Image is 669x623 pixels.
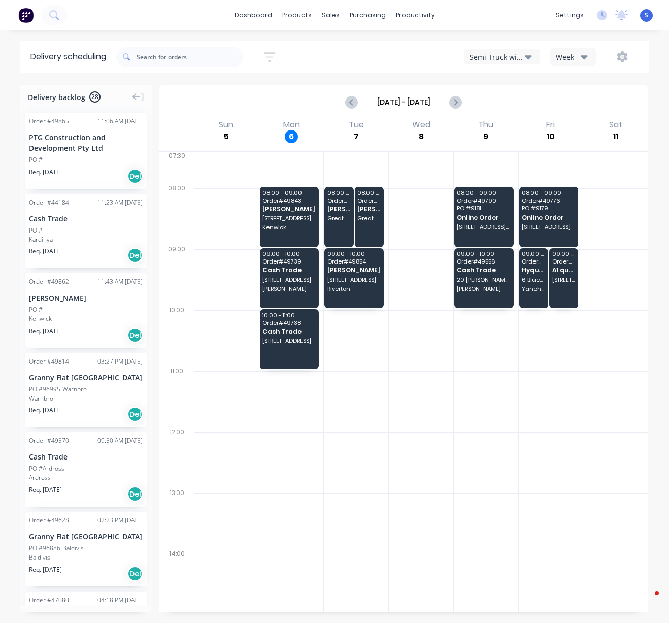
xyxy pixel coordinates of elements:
[29,357,69,366] div: Order # 49814
[159,182,194,243] div: 08:00
[262,312,315,318] span: 10:00 - 11:00
[159,548,194,609] div: 14:00
[457,190,510,196] span: 08:00 - 09:00
[327,190,351,196] span: 08:00 - 09:00
[262,190,315,196] span: 08:00 - 09:00
[89,91,101,103] span: 28
[29,436,69,445] div: Order # 49570
[262,277,315,283] span: [STREET_ADDRESS]
[29,213,143,224] div: Cash Trade
[29,394,143,403] div: Warnbro
[346,120,367,130] div: Tue
[327,258,380,265] span: Order # 49854
[29,565,62,574] span: Req. [DATE]
[28,92,85,103] span: Delivery backlog
[262,258,315,265] span: Order # 49739
[543,120,558,130] div: Fri
[29,117,69,126] div: Order # 49865
[127,248,143,263] div: Del
[159,365,194,426] div: 11:00
[29,277,69,286] div: Order # 49862
[327,267,380,273] span: [PERSON_NAME]
[522,190,575,196] span: 08:00 - 09:00
[262,251,315,257] span: 09:00 - 10:00
[552,251,576,257] span: 09:00 - 10:00
[550,48,596,66] button: Week
[29,464,64,473] div: PO #Ardross
[262,328,315,335] span: Cash Trade
[357,215,381,221] span: Great Eastern Freightlines, [STREET_ADDRESS][PERSON_NAME]
[327,198,351,204] span: Order # 49891
[127,486,143,502] div: Del
[97,198,143,207] div: 11:23 AM [DATE]
[606,120,625,130] div: Sat
[159,243,194,304] div: 09:00
[29,531,143,542] div: Granny Flat [GEOGRAPHIC_DATA]
[20,41,116,73] div: Delivery scheduling
[522,205,575,211] span: PO # 9179
[29,544,84,553] div: PO #96886-Baldivis
[552,258,576,265] span: Order # 49863
[634,588,659,613] iframe: Intercom live chat
[262,206,315,212] span: [PERSON_NAME]
[127,407,143,422] div: Del
[457,251,510,257] span: 09:00 - 10:00
[415,130,428,143] div: 8
[29,485,62,495] span: Req. [DATE]
[645,11,648,20] span: S
[457,277,510,283] span: 20 [PERSON_NAME]
[29,314,143,323] div: Kenwick
[29,473,143,482] div: Ardross
[357,206,381,212] span: [PERSON_NAME]
[29,168,62,177] span: Req. [DATE]
[29,553,143,562] div: Baldivis
[409,120,433,130] div: Wed
[391,8,440,23] div: productivity
[29,226,43,235] div: PO #
[159,304,194,365] div: 10:00
[159,426,194,487] div: 12:00
[457,214,510,221] span: Online Order
[29,155,43,165] div: PO #
[29,596,69,605] div: Order # 47080
[457,267,510,273] span: Cash Trade
[262,267,315,273] span: Cash Trade
[159,487,194,548] div: 13:00
[552,277,576,283] span: [STREET_ADDRESS]
[350,130,363,143] div: 7
[127,566,143,581] div: Del
[29,292,143,303] div: [PERSON_NAME]
[97,357,143,366] div: 03:27 PM [DATE]
[464,49,540,64] button: Semi-Truck with Hiab
[277,8,317,23] div: products
[159,150,194,182] div: 07:30
[357,198,381,204] span: Order # 49166
[97,277,143,286] div: 11:43 AM [DATE]
[522,286,545,292] span: Yanchep
[285,130,298,143] div: 6
[216,120,237,130] div: Sun
[457,198,510,204] span: Order # 49790
[29,132,143,153] div: PTG Construction and Development Pty Ltd
[29,247,62,256] span: Req. [DATE]
[127,169,143,184] div: Del
[556,52,585,62] div: Week
[544,130,557,143] div: 10
[457,286,510,292] span: [PERSON_NAME]
[470,52,525,62] div: Semi-Truck with Hiab
[457,224,510,230] span: [STREET_ADDRESS][PERSON_NAME]
[551,8,589,23] div: settings
[29,235,143,244] div: Kardinya
[29,372,143,383] div: Granny Flat [GEOGRAPHIC_DATA]
[475,120,496,130] div: Thu
[29,451,143,462] div: Cash Trade
[18,8,34,23] img: Factory
[137,47,243,67] input: Search for orders
[327,277,380,283] span: [STREET_ADDRESS]
[29,406,62,415] span: Req. [DATE]
[262,320,315,326] span: Order # 49738
[262,338,315,344] span: [STREET_ADDRESS]
[457,258,510,265] span: Order # 49556
[29,198,69,207] div: Order # 44184
[522,214,575,221] span: Online Order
